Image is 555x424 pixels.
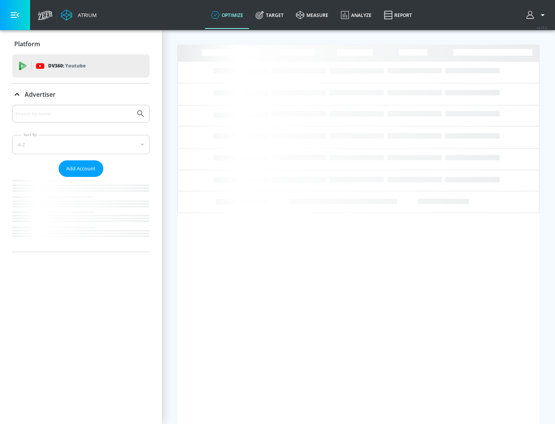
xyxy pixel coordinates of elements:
a: optimize [205,1,249,29]
a: measure [290,1,335,29]
p: DV360: [48,62,86,70]
p: Youtube [65,62,86,70]
a: Analyze [335,1,378,29]
nav: list of Advertiser [12,177,150,252]
div: Advertiser [12,105,150,252]
a: Target [249,1,290,29]
div: Atrium [75,12,97,19]
span: v 4.25.4 [536,25,547,30]
input: Search by name [15,109,132,119]
p: Advertiser [25,90,55,99]
div: Advertiser [12,84,150,105]
a: Report [378,1,418,29]
label: Sort By [22,132,39,137]
div: DV360: Youtube [12,54,150,77]
p: Platform [14,40,40,48]
div: A-Z [12,135,150,154]
div: Platform [12,33,150,55]
button: Add Account [59,160,103,177]
span: Add Account [66,164,96,173]
a: Atrium [61,9,97,21]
